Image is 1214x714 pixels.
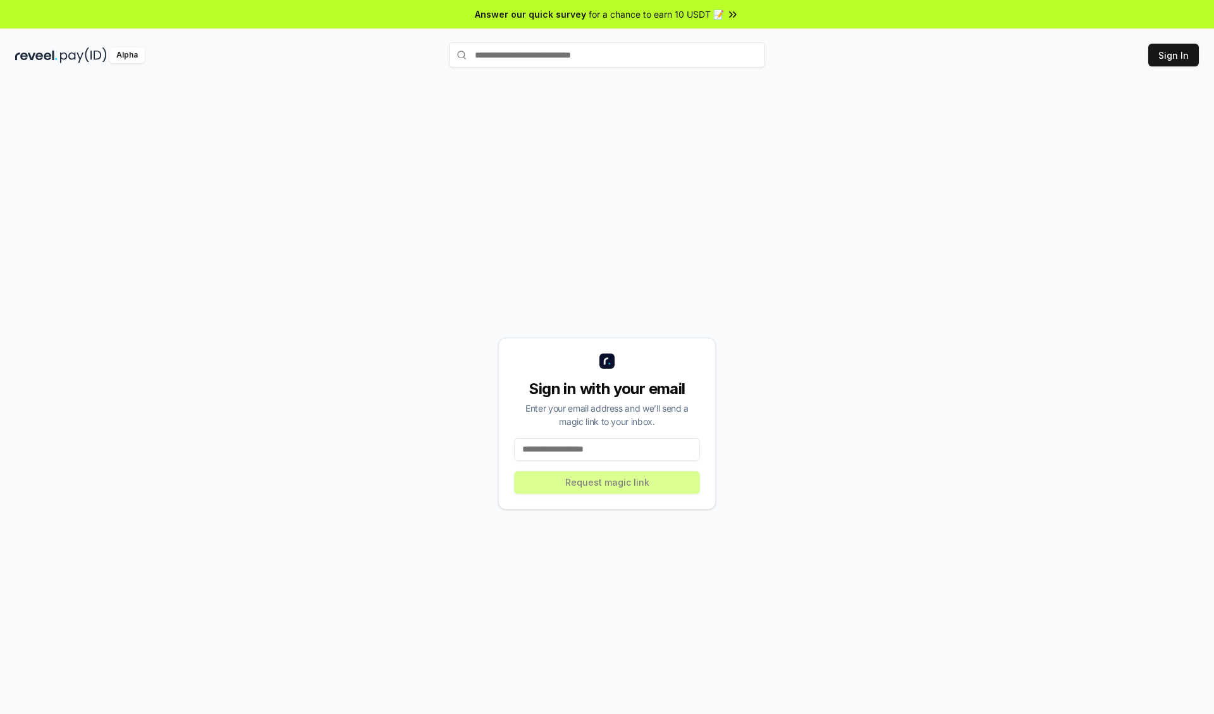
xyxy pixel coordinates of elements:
img: reveel_dark [15,47,58,63]
button: Sign In [1148,44,1199,66]
img: pay_id [60,47,107,63]
div: Alpha [109,47,145,63]
img: logo_small [599,354,615,369]
div: Enter your email address and we’ll send a magic link to your inbox. [514,402,700,428]
span: Answer our quick survey [475,8,586,21]
div: Sign in with your email [514,379,700,399]
span: for a chance to earn 10 USDT 📝 [589,8,724,21]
